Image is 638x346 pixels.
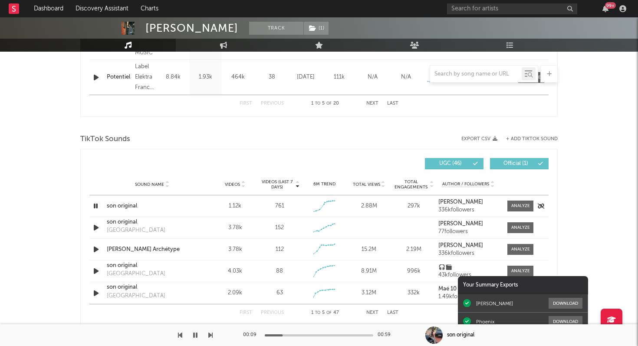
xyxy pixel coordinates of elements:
span: Official ( 1 ) [496,161,536,166]
div: 336k followers [438,207,499,213]
button: Track [249,22,303,35]
button: Next [366,310,378,315]
span: Author / Followers [442,181,489,187]
span: UGC ( 46 ) [431,161,470,166]
div: 2.19M [394,245,434,254]
button: Download [549,298,582,309]
div: Your Summary Exports [458,276,588,294]
div: 3.78k [215,224,255,232]
div: 77 followers [438,229,499,235]
button: 99+ [602,5,608,12]
div: 297k [394,202,434,211]
div: [GEOGRAPHIC_DATA] [107,270,165,278]
div: 112 [276,245,284,254]
button: + Add TikTok Sound [506,137,558,142]
span: Sound Name [135,182,164,187]
div: 88 [276,267,283,276]
strong: [PERSON_NAME] [438,199,483,205]
span: Total Views [353,182,380,187]
div: 6M Trend [304,181,345,188]
div: Label Elektra France, © 2023 Warner Music France [135,62,155,93]
a: 🎧🎬 [438,264,499,270]
div: 2.09k [215,289,255,297]
a: son original [107,261,197,270]
input: Search by song name or URL [430,71,522,78]
div: 1 5 47 [301,308,349,318]
span: TikTok Sounds [80,134,130,145]
button: Download [549,316,582,327]
a: son original [107,283,197,292]
span: Videos (last 7 days) [260,179,295,190]
div: 00:09 [243,330,260,340]
button: First [240,310,252,315]
button: Last [387,101,398,106]
div: 1.12k [215,202,255,211]
button: Last [387,310,398,315]
span: of [326,102,332,105]
div: 3.12M [349,289,389,297]
div: 99 + [605,2,616,9]
div: 4.03k [215,267,255,276]
a: Maé 10 [438,286,499,292]
button: Previous [261,310,284,315]
span: Videos [225,182,240,187]
button: UGC(46) [425,158,483,169]
a: son original [107,202,197,211]
div: 2.88M [349,202,389,211]
strong: Maé 10 [438,286,457,292]
span: Total Engagements [394,179,429,190]
div: 332k [394,289,434,297]
span: to [315,311,320,315]
button: + Add TikTok Sound [497,137,558,142]
a: [PERSON_NAME] [438,243,499,249]
span: to [315,102,320,105]
a: son original [107,218,197,227]
button: Previous [261,101,284,106]
a: [PERSON_NAME] [438,221,499,227]
div: [PERSON_NAME] [145,22,238,35]
a: [PERSON_NAME] Archétype [107,245,197,254]
div: 3.78k [215,245,255,254]
div: [PERSON_NAME] [476,300,513,306]
div: 152 [275,224,284,232]
div: 1.49k followers [438,294,499,300]
strong: [PERSON_NAME] [438,221,483,227]
span: of [326,311,332,315]
strong: 🎧🎬 [438,264,452,270]
div: 63 [276,289,283,297]
strong: [PERSON_NAME] [438,243,483,248]
div: 996k [394,267,434,276]
div: [GEOGRAPHIC_DATA] [107,226,165,235]
div: [GEOGRAPHIC_DATA] [107,292,165,300]
button: Next [366,101,378,106]
input: Search for artists [447,3,577,14]
button: Export CSV [461,136,497,142]
div: Phoenix [476,319,494,325]
div: 00:59 [378,330,395,340]
button: Official(1) [490,158,549,169]
div: 761 [275,202,284,211]
div: 8.91M [349,267,389,276]
span: ( 1 ) [303,22,329,35]
div: son original [447,331,474,339]
a: [PERSON_NAME] [438,199,499,205]
button: First [240,101,252,106]
button: (1) [304,22,329,35]
div: 15.2M [349,245,389,254]
div: 336k followers [438,250,499,257]
div: 43k followers [438,272,499,278]
div: 1 5 20 [301,99,349,109]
